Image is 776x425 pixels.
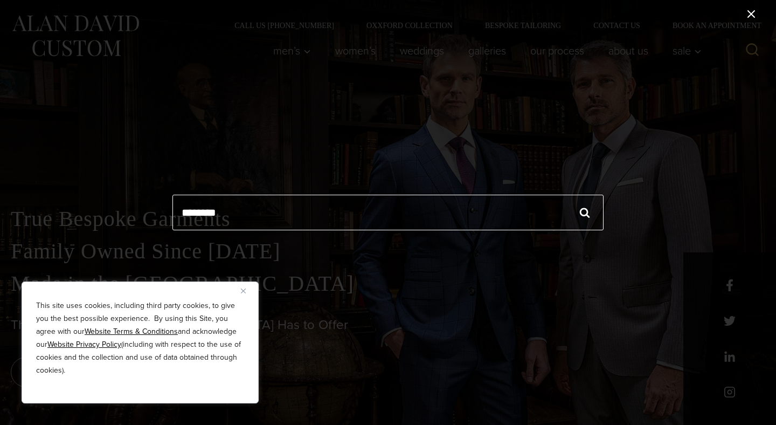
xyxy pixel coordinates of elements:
[85,326,178,337] a: Website Terms & Conditions
[241,284,254,297] button: Close
[47,339,121,350] a: Website Privacy Policy
[241,289,246,293] img: Close
[36,299,244,377] p: This site uses cookies, including third party cookies, to give you the best possible experience. ...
